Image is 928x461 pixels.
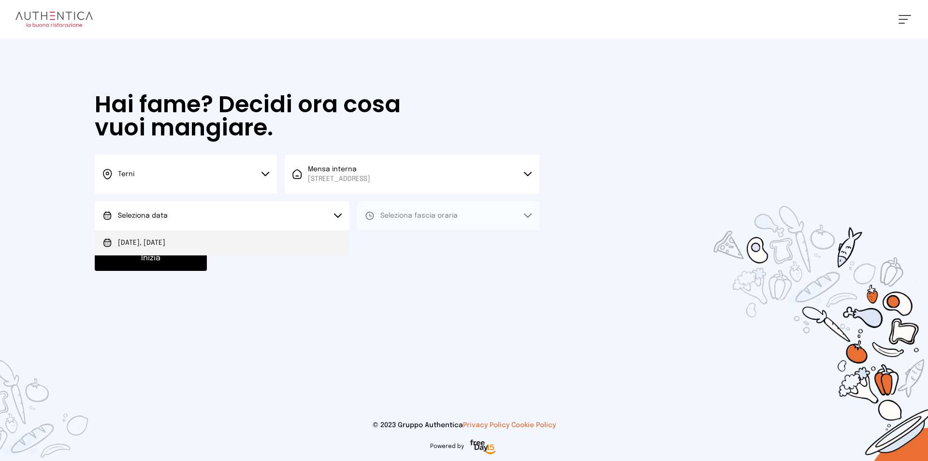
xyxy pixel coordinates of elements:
span: Seleziona data [118,212,168,219]
button: Seleziona data [95,201,349,230]
img: logo-freeday.3e08031.png [468,438,498,457]
button: Inizia [95,246,207,271]
span: Powered by [430,443,464,450]
p: © 2023 Gruppo Authentica [15,420,913,430]
a: Privacy Policy [463,422,509,429]
button: Seleziona fascia oraria [357,201,539,230]
a: Cookie Policy [511,422,556,429]
span: Seleziona fascia oraria [380,212,458,219]
span: [DATE], [DATE] [118,238,165,248]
